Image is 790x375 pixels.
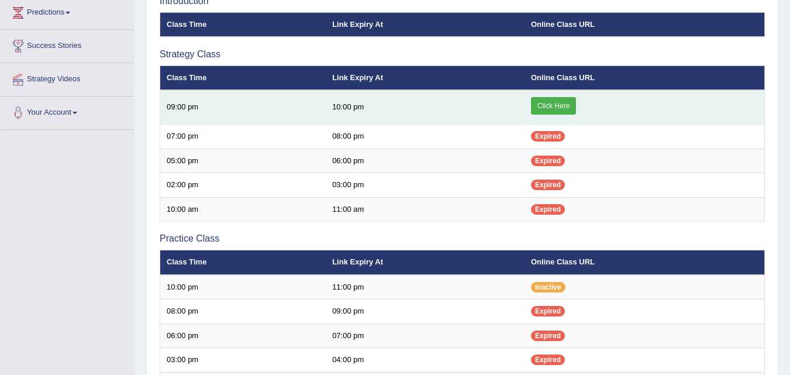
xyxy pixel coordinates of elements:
[160,125,326,149] td: 07:00 pm
[326,149,525,173] td: 06:00 pm
[160,12,326,37] th: Class Time
[160,275,326,300] td: 10:00 pm
[160,90,326,125] td: 09:00 pm
[160,149,326,173] td: 05:00 pm
[531,97,576,115] a: Click Here
[326,348,525,373] td: 04:00 pm
[531,355,565,365] span: Expired
[531,156,565,166] span: Expired
[1,63,134,92] a: Strategy Videos
[326,12,525,37] th: Link Expiry At
[525,250,765,275] th: Online Class URL
[531,204,565,215] span: Expired
[326,66,525,90] th: Link Expiry At
[160,300,326,324] td: 08:00 pm
[326,275,525,300] td: 11:00 pm
[160,66,326,90] th: Class Time
[326,90,525,125] td: 10:00 pm
[531,131,565,142] span: Expired
[160,324,326,348] td: 06:00 pm
[525,12,765,37] th: Online Class URL
[160,49,765,60] h3: Strategy Class
[160,173,326,198] td: 02:00 pm
[531,306,565,316] span: Expired
[326,197,525,222] td: 11:00 am
[1,97,134,126] a: Your Account
[326,250,525,275] th: Link Expiry At
[531,180,565,190] span: Expired
[531,282,565,293] span: Inactive
[1,30,134,59] a: Success Stories
[525,66,765,90] th: Online Class URL
[160,250,326,275] th: Class Time
[326,173,525,198] td: 03:00 pm
[531,331,565,341] span: Expired
[326,324,525,348] td: 07:00 pm
[160,348,326,373] td: 03:00 pm
[326,125,525,149] td: 08:00 pm
[160,197,326,222] td: 10:00 am
[160,233,765,244] h3: Practice Class
[326,300,525,324] td: 09:00 pm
